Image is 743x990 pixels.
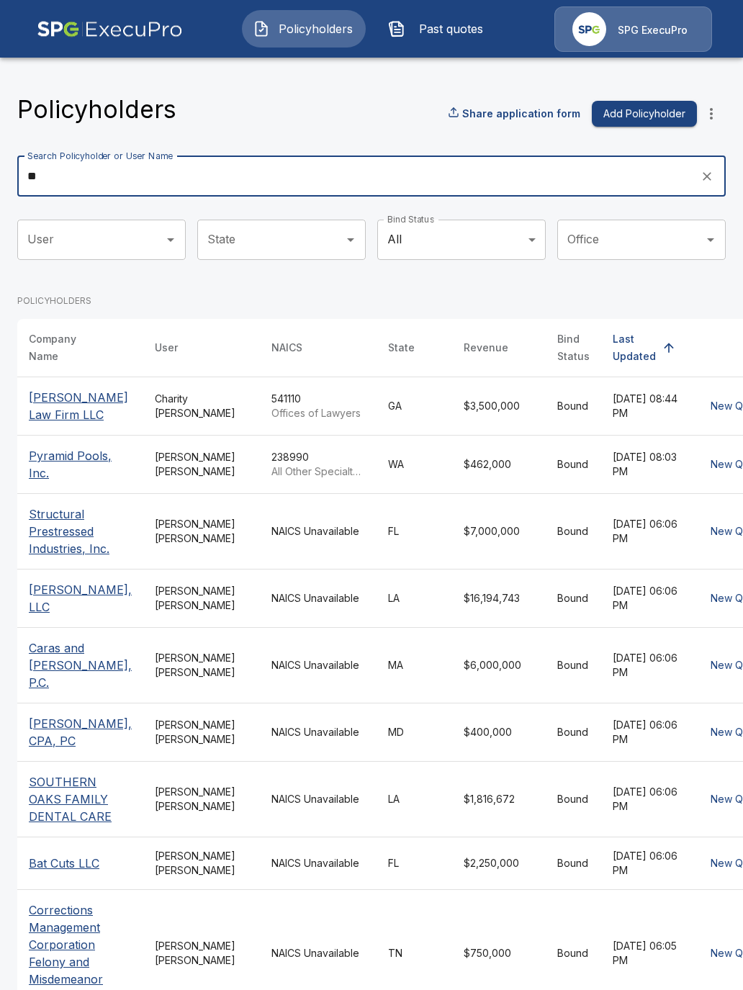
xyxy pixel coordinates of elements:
[253,20,270,37] img: Policyholders Icon
[452,435,546,493] td: $462,000
[601,569,693,627] td: [DATE] 06:06 PM
[377,493,452,569] td: FL
[155,849,248,878] div: [PERSON_NAME] [PERSON_NAME]
[17,94,176,125] h4: Policyholders
[546,435,601,493] td: Bound
[546,569,601,627] td: Bound
[29,715,132,750] p: [PERSON_NAME], CPA, PC
[29,447,132,482] p: Pyramid Pools, Inc.
[452,569,546,627] td: $16,194,743
[29,773,132,825] p: SOUTHERN OAKS FAMILY DENTAL CARE
[377,761,452,837] td: LA
[271,392,365,420] div: 541110
[29,389,132,423] p: [PERSON_NAME] Law Firm LLC
[155,584,248,613] div: [PERSON_NAME] [PERSON_NAME]
[601,627,693,703] td: [DATE] 06:06 PM
[546,493,601,569] td: Bound
[546,837,601,889] td: Bound
[387,213,434,225] label: Bind Status
[377,569,452,627] td: LA
[377,703,452,761] td: MD
[618,23,688,37] p: SPG ExecuPro
[161,230,181,250] button: Open
[462,106,580,121] p: Share application form
[452,627,546,703] td: $6,000,000
[37,6,183,52] img: AA Logo
[452,837,546,889] td: $2,250,000
[701,230,721,250] button: Open
[155,450,248,479] div: [PERSON_NAME] [PERSON_NAME]
[452,377,546,435] td: $3,500,000
[601,493,693,569] td: [DATE] 06:06 PM
[260,761,377,837] td: NAICS Unavailable
[601,377,693,435] td: [DATE] 08:44 PM
[586,101,697,127] a: Add Policyholder
[29,330,106,365] div: Company Name
[155,392,248,420] div: Charity [PERSON_NAME]
[554,6,712,52] a: Agency IconSPG ExecuPro
[411,20,490,37] span: Past quotes
[271,339,302,356] div: NAICS
[546,703,601,761] td: Bound
[546,319,601,377] th: Bind Status
[29,855,132,872] p: Bat Cuts LLC
[341,230,361,250] button: Open
[271,464,365,479] p: All Other Specialty Trade Contractors
[601,703,693,761] td: [DATE] 06:06 PM
[601,435,693,493] td: [DATE] 08:03 PM
[697,99,726,128] button: more
[29,505,132,557] p: Structural Prestressed Industries, Inc.
[464,339,508,356] div: Revenue
[155,517,248,546] div: [PERSON_NAME] [PERSON_NAME]
[155,939,248,968] div: [PERSON_NAME] [PERSON_NAME]
[377,627,452,703] td: MA
[452,493,546,569] td: $7,000,000
[572,12,606,46] img: Agency Icon
[546,377,601,435] td: Bound
[452,761,546,837] td: $1,816,672
[29,639,132,691] p: Caras and [PERSON_NAME], P.C.
[601,837,693,889] td: [DATE] 06:06 PM
[260,493,377,569] td: NAICS Unavailable
[276,20,355,37] span: Policyholders
[271,406,365,420] p: Offices of Lawyers
[546,627,601,703] td: Bound
[601,761,693,837] td: [DATE] 06:06 PM
[27,150,173,162] label: Search Policyholder or User Name
[260,569,377,627] td: NAICS Unavailable
[377,435,452,493] td: WA
[546,761,601,837] td: Bound
[242,10,366,48] button: Policyholders IconPolicyholders
[388,339,415,356] div: State
[260,627,377,703] td: NAICS Unavailable
[260,837,377,889] td: NAICS Unavailable
[452,703,546,761] td: $400,000
[388,20,405,37] img: Past quotes Icon
[155,339,178,356] div: User
[613,330,656,365] div: Last Updated
[29,581,132,616] p: [PERSON_NAME], LLC
[155,718,248,747] div: [PERSON_NAME] [PERSON_NAME]
[377,837,452,889] td: FL
[155,785,248,814] div: [PERSON_NAME] [PERSON_NAME]
[377,377,452,435] td: GA
[155,651,248,680] div: [PERSON_NAME] [PERSON_NAME]
[377,10,501,48] button: Past quotes IconPast quotes
[260,703,377,761] td: NAICS Unavailable
[592,101,697,127] button: Add Policyholder
[696,166,718,187] button: clear search
[271,450,365,479] div: 238990
[377,220,546,260] div: All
